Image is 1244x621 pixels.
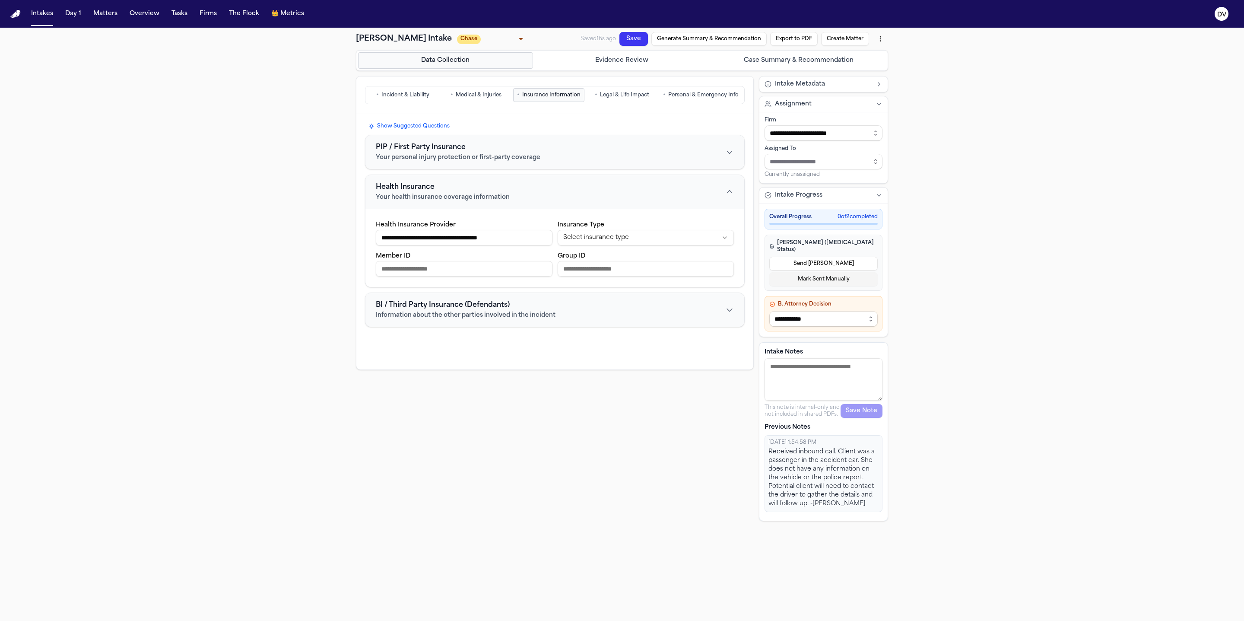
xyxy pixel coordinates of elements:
button: Go to Personal & Emergency Info [659,88,743,102]
div: Firm [765,117,882,124]
button: BI / Third Party Insurance (Defendants)Information about the other parties involved in the incident [365,293,744,327]
p: This note is internal-only and not included in shared PDFs. [765,404,841,418]
button: Go to Incident & Liability [367,88,438,102]
button: Intake Metadata [759,76,888,92]
span: Your health insurance coverage information [376,193,510,202]
button: Go to Medical & Injuries [440,88,511,102]
input: Health insurance group ID [558,261,734,277]
span: Your personal injury protection or first-party coverage [376,153,540,162]
span: Overall Progress [769,213,812,220]
div: Assigned To [765,145,882,152]
button: Overview [126,6,163,22]
span: Health Insurance [376,182,435,192]
h4: [PERSON_NAME] ([MEDICAL_DATA] Status) [769,239,878,253]
button: Go to Legal & Life Impact [586,88,657,102]
button: Assignment [759,96,888,112]
input: Health insurance member ID [376,261,552,277]
h4: B. Attorney Decision [769,301,878,308]
input: Select firm [765,125,882,141]
button: Create Matter [821,32,869,46]
span: Medical & Injuries [456,92,501,99]
h1: [PERSON_NAME] Intake [356,33,452,45]
button: Mark Sent Manually [769,272,878,286]
span: Intake Metadata [775,80,825,89]
label: Insurance Type [558,222,604,228]
label: Health Insurance Provider [376,222,456,228]
span: • [595,91,597,99]
span: PIP / First Party Insurance [376,142,466,153]
button: PIP / First Party InsuranceYour personal injury protection or first-party coverage [365,135,744,169]
span: Legal & Life Impact [600,92,649,99]
button: Go to Insurance Information [513,88,584,102]
span: • [663,91,666,99]
button: crownMetrics [268,6,308,22]
span: 0 of 2 completed [838,213,878,220]
a: Home [10,10,21,18]
button: Health InsuranceYour health insurance coverage information [365,175,744,209]
label: Intake Notes [765,348,882,357]
label: Group ID [558,253,585,259]
span: Personal & Emergency Info [668,92,739,99]
div: Update intake status [457,33,526,45]
span: Information about the other parties involved in the incident [376,311,555,320]
span: BI / Third Party Insurance (Defendants) [376,300,510,310]
button: Go to Case Summary & Recommendation step [711,52,886,69]
div: [DATE] 1:54:58 PM [768,439,879,446]
span: • [517,91,520,99]
button: Day 1 [62,6,85,22]
span: • [376,91,379,99]
button: Firms [196,6,220,22]
p: Previous Notes [765,423,882,432]
input: Assign to staff member [765,154,882,169]
img: Finch Logo [10,10,21,18]
button: More actions [873,31,888,47]
button: The Flock [225,6,263,22]
span: Incident & Liability [381,92,429,99]
button: Show Suggested Questions [365,121,453,131]
button: Go to Evidence Review step [535,52,710,69]
button: Send [PERSON_NAME] [769,257,878,271]
button: Intakes [28,6,57,22]
input: Health insurance provider [376,230,552,245]
nav: Intake steps [358,52,886,69]
span: Assignment [775,100,812,108]
button: Go to Data Collection step [358,52,533,69]
button: Intake Progress [759,188,888,203]
button: Matters [90,6,121,22]
button: Tasks [168,6,191,22]
span: • [451,91,453,99]
button: Save [619,32,648,46]
span: Saved 16s ago [581,36,616,41]
button: Generate Summary & Recommendation [651,32,767,46]
label: Member ID [376,253,410,259]
span: Insurance Information [522,92,581,99]
div: Received inbound call. Client was a passenger in the accident car. She does not have any informat... [768,448,879,508]
span: Chase [457,35,481,44]
span: Intake Progress [775,191,822,200]
textarea: Intake notes [765,358,882,401]
button: Export to PDF [770,32,818,46]
span: Currently unassigned [765,171,820,178]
